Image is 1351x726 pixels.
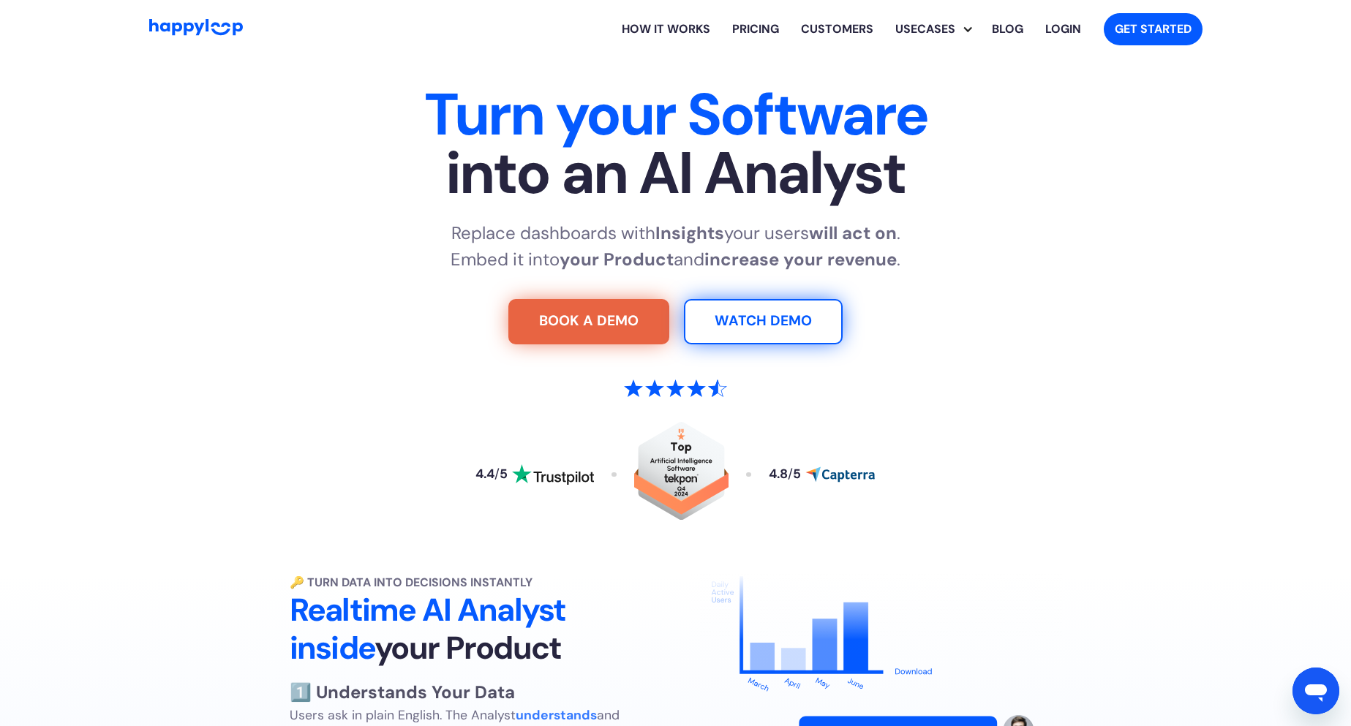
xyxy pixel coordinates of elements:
div: Usecases [884,20,966,38]
div: Usecases [895,6,981,53]
strong: increase your revenue [704,248,897,271]
div: 4.4 5 [475,468,508,481]
a: Learn how HappyLoop works [790,6,884,53]
strong: understands [516,707,597,723]
div: 4.8 5 [769,468,801,481]
a: View HappyLoop pricing plans [721,6,790,53]
strong: Insights [655,222,724,244]
a: Go to Home Page [149,19,243,39]
a: Get started with HappyLoop [1104,13,1203,45]
a: Try For Free [508,299,669,344]
div: Explore HappyLoop use cases [884,6,981,53]
img: HappyLoop Logo [149,19,243,36]
strong: 🔑 Turn Data into Decisions Instantly [290,575,533,590]
strong: 1️⃣ Understands Your Data [290,681,515,703]
a: Read reviews about HappyLoop on Tekpon [634,422,729,528]
h1: Turn your Software [219,86,1132,203]
a: Read reviews about HappyLoop on Capterra [769,466,876,483]
span: / [494,466,500,482]
a: Watch Demo [684,299,843,344]
span: / [788,466,793,482]
a: Visit the HappyLoop blog for insights [981,6,1034,53]
a: Log in to your HappyLoop account [1034,6,1092,53]
a: Learn how HappyLoop works [611,6,721,53]
h2: Realtime AI Analyst inside [290,591,661,668]
span: your Product [375,627,561,668]
p: Replace dashboards with your users . Embed it into and . [451,220,900,273]
iframe: Button to launch messaging window [1292,668,1339,714]
strong: your Product [560,248,674,271]
span: into an AI Analyst [219,144,1132,203]
strong: will act on [809,222,897,244]
a: Read reviews about HappyLoop on Trustpilot [475,464,594,485]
